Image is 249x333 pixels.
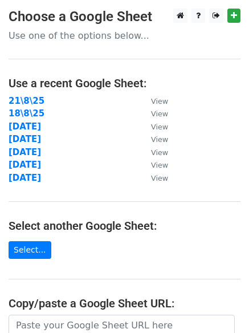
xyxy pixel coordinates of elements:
small: View [151,174,168,182]
a: View [140,96,168,106]
small: View [151,135,168,144]
h4: Select another Google Sheet: [9,219,240,233]
a: Select... [9,241,51,259]
a: View [140,121,168,132]
a: View [140,134,168,144]
h4: Copy/paste a Google Sheet URL: [9,297,240,310]
small: View [151,97,168,105]
h3: Choose a Google Sheet [9,9,240,25]
small: View [151,161,168,169]
a: [DATE] [9,121,41,132]
a: 21\8\25 [9,96,44,106]
a: [DATE] [9,160,41,170]
small: View [151,123,168,131]
small: View [151,148,168,157]
a: View [140,147,168,157]
a: View [140,108,168,119]
a: [DATE] [9,173,41,183]
a: View [140,173,168,183]
h4: Use a recent Google Sheet: [9,76,240,90]
a: View [140,160,168,170]
small: View [151,109,168,118]
a: [DATE] [9,147,41,157]
a: [DATE] [9,134,41,144]
a: 18\8\25 [9,108,44,119]
p: Use one of the options below... [9,30,240,42]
